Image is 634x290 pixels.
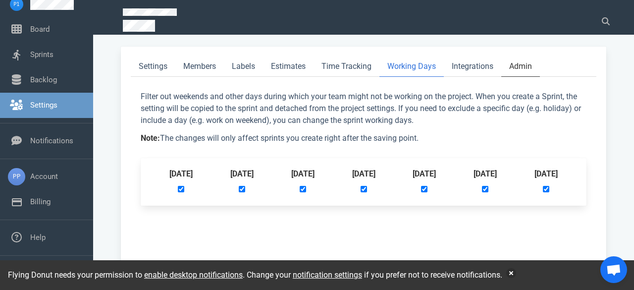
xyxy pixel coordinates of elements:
a: Admin [501,57,540,77]
strong: Note: [141,133,160,143]
a: Settings [131,57,175,77]
span: Flying Donut needs your permission to [8,270,243,280]
a: Working Days [379,57,444,77]
a: Sprints [30,50,53,59]
label: [DATE] [291,168,315,180]
a: enable desktop notifications [144,270,243,280]
label: [DATE] [352,168,375,180]
div: Chat abierto [600,256,627,283]
a: Labels [224,57,263,77]
label: [DATE] [230,168,254,180]
a: Board [30,25,50,34]
label: [DATE] [474,168,497,180]
a: Members [175,57,224,77]
label: [DATE] [413,168,436,180]
p: The changes will only affect sprints you create right after the saving point. [141,132,586,144]
a: Account [30,172,58,181]
a: Backlog [30,75,57,84]
span: . Change your if you prefer not to receive notifications. [243,270,502,280]
a: Notifications [30,136,73,145]
a: Billing [30,197,51,206]
a: Estimates [263,57,314,77]
a: Help [30,233,46,242]
a: Settings [30,101,57,110]
a: Integrations [444,57,501,77]
a: Time Tracking [314,57,379,77]
p: Filter out weekends and other days during which your team might not be working on the project. Wh... [141,91,586,126]
label: [DATE] [169,168,193,180]
a: notification settings [293,270,362,280]
label: [DATE] [534,168,558,180]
